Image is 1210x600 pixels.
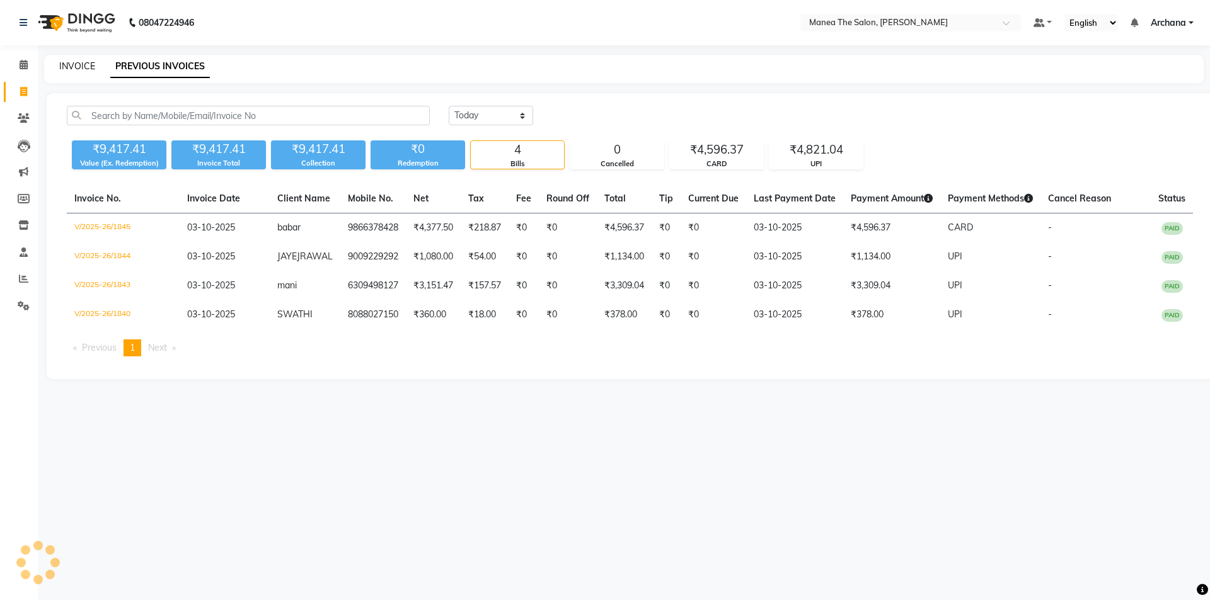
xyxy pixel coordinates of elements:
[746,271,843,300] td: 03-10-2025
[67,242,180,271] td: V/2025-26/1844
[67,213,180,243] td: V/2025-26/1845
[597,271,652,300] td: ₹3,309.04
[171,140,266,158] div: ₹9,417.41
[681,213,746,243] td: ₹0
[1161,222,1183,235] span: PAID
[67,300,180,329] td: V/2025-26/1840
[348,193,393,204] span: Mobile No.
[187,308,235,320] span: 03-10-2025
[413,193,429,204] span: Net
[509,271,539,300] td: ₹0
[110,55,210,78] a: PREVIOUS INVOICES
[1048,193,1111,204] span: Cancel Reason
[406,271,461,300] td: ₹3,151.47
[67,106,430,125] input: Search by Name/Mobile/Email/Invoice No
[187,193,240,204] span: Invoice Date
[681,271,746,300] td: ₹0
[843,213,940,243] td: ₹4,596.37
[670,159,763,169] div: CARD
[340,271,406,300] td: 6309498127
[681,300,746,329] td: ₹0
[32,5,118,40] img: logo
[746,213,843,243] td: 03-10-2025
[406,242,461,271] td: ₹1,080.00
[509,242,539,271] td: ₹0
[72,158,166,169] div: Value (Ex. Redemption)
[516,193,531,204] span: Fee
[570,141,664,159] div: 0
[539,242,597,271] td: ₹0
[471,159,564,169] div: Bills
[597,300,652,329] td: ₹378.00
[371,158,465,169] div: Redemption
[948,308,962,320] span: UPI
[670,141,763,159] div: ₹4,596.37
[271,140,366,158] div: ₹9,417.41
[67,339,1193,356] nav: Pagination
[1048,280,1052,291] span: -
[948,193,1033,204] span: Payment Methods
[539,300,597,329] td: ₹0
[171,158,266,169] div: Invoice Total
[604,193,626,204] span: Total
[597,213,652,243] td: ₹4,596.37
[509,300,539,329] td: ₹0
[769,141,863,159] div: ₹4,821.04
[769,159,863,169] div: UPI
[539,213,597,243] td: ₹0
[130,342,135,353] span: 1
[67,271,180,300] td: V/2025-26/1843
[187,251,235,262] span: 03-10-2025
[406,300,461,329] td: ₹360.00
[461,242,509,271] td: ₹54.00
[1048,251,1052,262] span: -
[148,342,167,353] span: Next
[652,300,681,329] td: ₹0
[461,300,509,329] td: ₹18.00
[59,60,95,72] a: INVOICE
[754,193,836,204] span: Last Payment Date
[277,222,301,233] span: babar
[652,271,681,300] td: ₹0
[187,222,235,233] span: 03-10-2025
[1161,309,1183,322] span: PAID
[843,242,940,271] td: ₹1,134.00
[468,193,484,204] span: Tax
[597,242,652,271] td: ₹1,134.00
[1161,251,1183,264] span: PAID
[681,242,746,271] td: ₹0
[1048,222,1052,233] span: -
[1158,193,1185,204] span: Status
[271,158,366,169] div: Collection
[72,140,166,158] div: ₹9,417.41
[948,251,962,262] span: UPI
[461,213,509,243] td: ₹218.87
[1161,280,1183,293] span: PAID
[277,308,313,320] span: SWATHI
[746,300,843,329] td: 03-10-2025
[539,271,597,300] td: ₹0
[851,193,933,204] span: Payment Amount
[277,193,330,204] span: Client Name
[843,271,940,300] td: ₹3,309.04
[371,140,465,158] div: ₹0
[340,213,406,243] td: 9866378428
[948,280,962,291] span: UPI
[471,141,564,159] div: 4
[1151,16,1186,30] span: Archana
[74,193,121,204] span: Invoice No.
[652,213,681,243] td: ₹0
[461,271,509,300] td: ₹157.57
[948,222,973,233] span: CARD
[746,242,843,271] td: 03-10-2025
[659,193,673,204] span: Tip
[509,213,539,243] td: ₹0
[652,242,681,271] td: ₹0
[277,280,297,291] span: mani
[406,213,461,243] td: ₹4,377.50
[139,5,194,40] b: 08047224946
[843,300,940,329] td: ₹378.00
[187,280,235,291] span: 03-10-2025
[340,300,406,329] td: 8088027150
[277,251,333,262] span: JAYEJRAWAL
